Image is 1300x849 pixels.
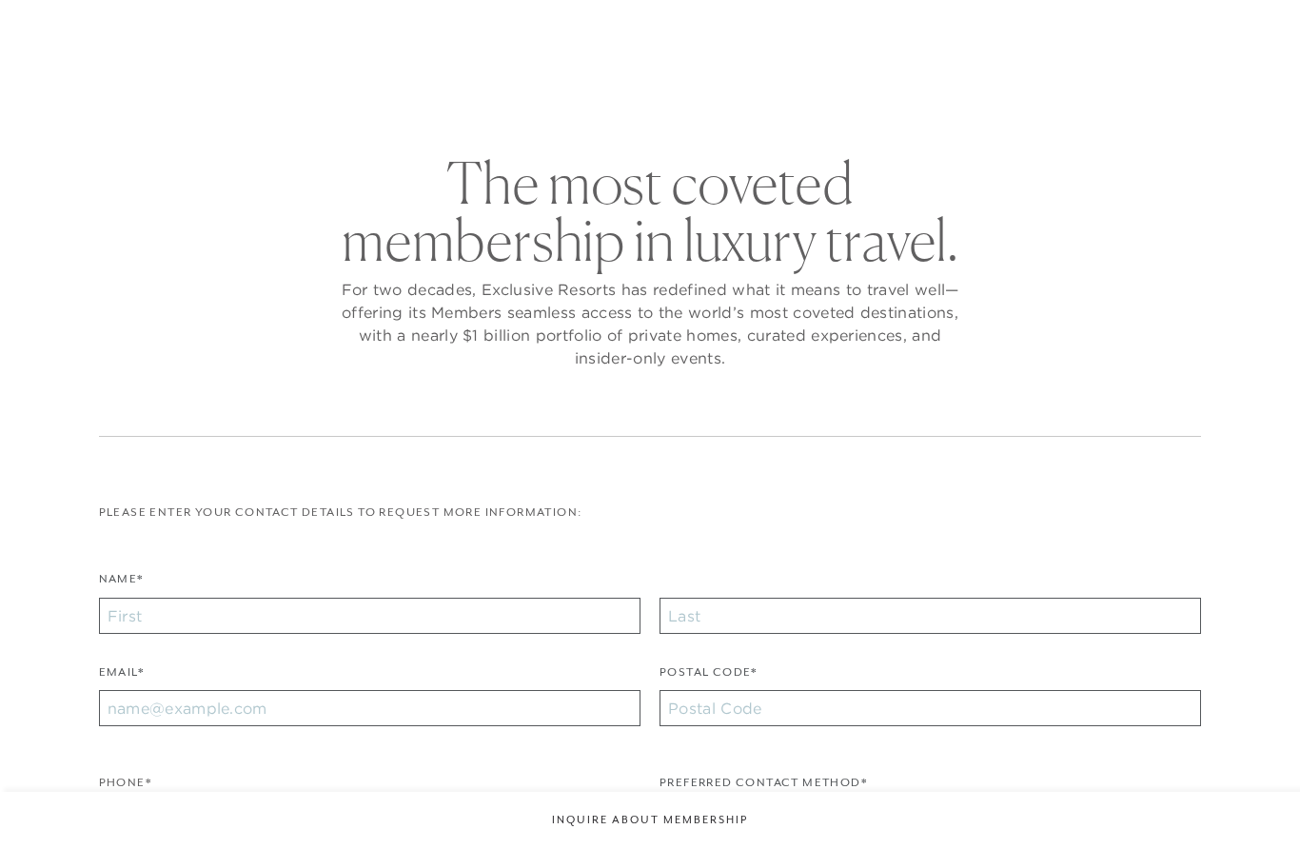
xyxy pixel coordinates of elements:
input: First [99,598,640,634]
div: Phone* [99,774,640,792]
input: Last [660,598,1201,634]
p: Please enter your contact details to request more information: [99,503,1202,522]
input: name@example.com [99,690,640,726]
h2: The most coveted membership in luxury travel. [336,154,964,268]
label: Postal Code* [660,663,758,691]
legend: Preferred Contact Method* [660,774,867,801]
label: Name* [99,570,144,598]
button: Open navigation [1221,23,1246,36]
input: Postal Code [660,690,1201,726]
p: For two decades, Exclusive Resorts has redefined what it means to travel well—offering its Member... [336,278,964,369]
label: Email* [99,663,144,691]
